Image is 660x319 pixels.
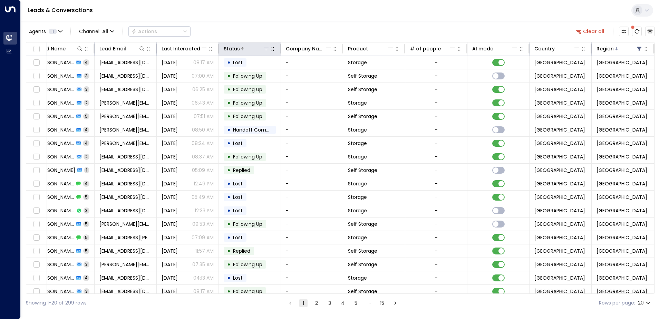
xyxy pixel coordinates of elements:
span: 3 [84,288,89,294]
div: • [227,137,231,149]
span: Following Up [233,113,262,120]
span: Aug 07, 2025 [162,99,178,106]
span: Dale.fellows@outlook.com [99,261,152,268]
span: United Kingdom [534,288,585,295]
p: 07:51 AM [194,113,214,120]
span: Following Up [233,86,262,93]
span: Mark Llewellyn [37,194,74,201]
p: 07:00 AM [192,72,214,79]
span: 2 [84,100,89,106]
span: Shropshire [596,72,647,79]
span: Lost [233,234,243,241]
span: Nemanie Brettell [37,248,74,254]
span: Richard Conway [37,274,74,281]
p: 07:35 AM [192,261,214,268]
button: Go to page 4 [339,299,347,307]
td: - [281,110,343,123]
span: 5 [83,234,89,240]
td: - [281,231,343,244]
span: Following Up [233,72,262,79]
span: 1 [49,29,57,34]
span: Following Up [233,261,262,268]
span: United Kingdom [534,167,585,174]
span: 4 [83,59,89,65]
div: • [227,97,231,109]
div: • [227,164,231,176]
span: Shropshire [596,261,647,268]
span: 3 [84,207,89,213]
span: stewart.doran123@gmail.com [99,140,152,147]
p: 04:13 AM [193,274,214,281]
span: 3 [84,86,89,92]
div: AI mode [472,45,518,53]
div: Country [534,45,580,53]
span: Agents [29,29,46,34]
span: moretonmill@aol.com [99,180,152,187]
span: United Kingdom [534,180,585,187]
span: Storage [348,274,367,281]
span: Self Storage [348,248,377,254]
div: Product [348,45,394,53]
div: 20 [638,298,652,308]
span: kim.maddams@gmail.com [99,99,152,106]
span: Following Up [233,99,262,106]
span: Toggle select row [32,58,41,67]
td: - [281,217,343,231]
div: • [227,272,231,284]
span: Lost [233,194,243,201]
p: 12:33 PM [195,207,214,214]
div: - [435,86,438,93]
span: Aug 04, 2025 [162,126,178,133]
div: • [227,205,231,216]
span: rahman24.330@gmail.com [99,288,152,295]
span: 5 [83,248,89,254]
span: Handoff Completed [233,126,282,133]
div: - [435,140,438,147]
span: Ben Roberts [37,167,75,174]
span: Janson Hyde [37,72,75,79]
span: 4 [83,140,89,146]
span: Shropshire [596,194,647,201]
div: Button group with a nested menu [128,26,191,37]
td: - [281,56,343,69]
span: Following Up [233,153,262,160]
span: Storage [348,194,367,201]
span: Toggle select row [32,206,41,215]
div: • [227,110,231,122]
td: - [281,137,343,150]
td: - [281,258,343,271]
div: • [227,191,231,203]
td: - [281,191,343,204]
span: Shropshire [596,248,647,254]
div: - [435,194,438,201]
span: Aug 03, 2025 [162,194,178,201]
span: United Kingdom [534,140,585,147]
div: - [435,59,438,66]
span: Shropshire [596,288,647,295]
div: • [227,245,231,257]
div: Region [596,45,643,53]
span: nemanie@icloud.com [99,248,152,254]
span: United Kingdom [534,153,585,160]
span: 3 [84,261,89,267]
button: Actions [128,26,191,37]
span: Lost [233,207,243,214]
td: - [281,83,343,96]
span: Shropshire [596,180,647,187]
span: Shropshire [596,274,647,281]
div: Showing 1-20 of 299 rows [26,299,87,307]
div: - [435,153,438,160]
span: Stewart Doran [37,140,74,147]
span: Storage [348,126,367,133]
span: markllewellyn0612@gmail.com [99,194,152,201]
button: Go to next page [391,299,399,307]
span: Storage [348,180,367,187]
span: Jun 04, 2025 [162,288,178,295]
span: All [102,29,108,34]
span: Kim Resch [37,126,74,133]
p: 07:09 AM [192,234,214,241]
span: krj93@icloud.com [99,153,152,160]
span: Aug 01, 2025 [162,234,178,241]
span: 2 [84,154,89,159]
span: Toggle select row [32,220,41,229]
